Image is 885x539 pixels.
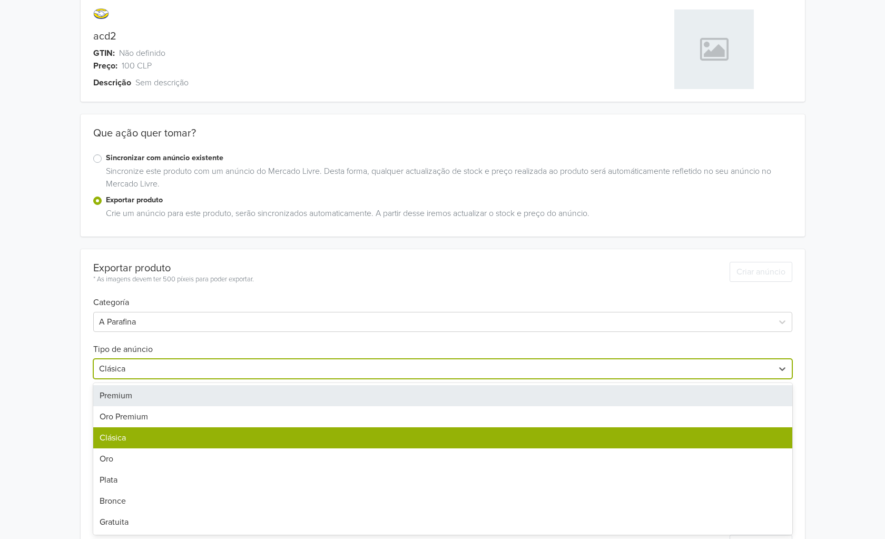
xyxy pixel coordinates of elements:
div: Clásica [93,427,792,448]
span: Sem descrição [135,76,189,89]
span: 100 CLP [122,60,152,72]
div: Exportar produto [93,262,254,275]
div: Bronce [93,491,792,512]
div: Gratuita [93,512,792,533]
span: GTIN: [93,47,115,60]
div: Oro [93,448,792,469]
label: Exportar produto [106,194,792,206]
div: Plata [93,469,792,491]
div: * As imagens devem ter 500 píxeis para poder exportar. [93,275,254,285]
div: Crie um anúncio para este produto, serão sincronizados automaticamente. A partir desse iremos act... [102,207,792,224]
img: product_image [674,9,754,89]
label: Sincronizar com anúncio existente [106,152,792,164]
span: Descrição [93,76,131,89]
h6: Categoría [93,285,792,308]
div: Oro Premium [93,406,792,427]
span: Preço: [93,60,117,72]
a: acd2 [93,30,116,43]
div: Que ação quer tomar? [81,127,805,152]
button: Criar anúncio [730,262,792,282]
div: Premium [93,385,792,406]
span: Não definido [119,47,165,60]
h6: Tipo de anúncio [93,332,792,355]
div: Sincronize este produto com um anúncio do Mercado Livre. Desta forma, qualquer actualização de st... [102,165,792,194]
